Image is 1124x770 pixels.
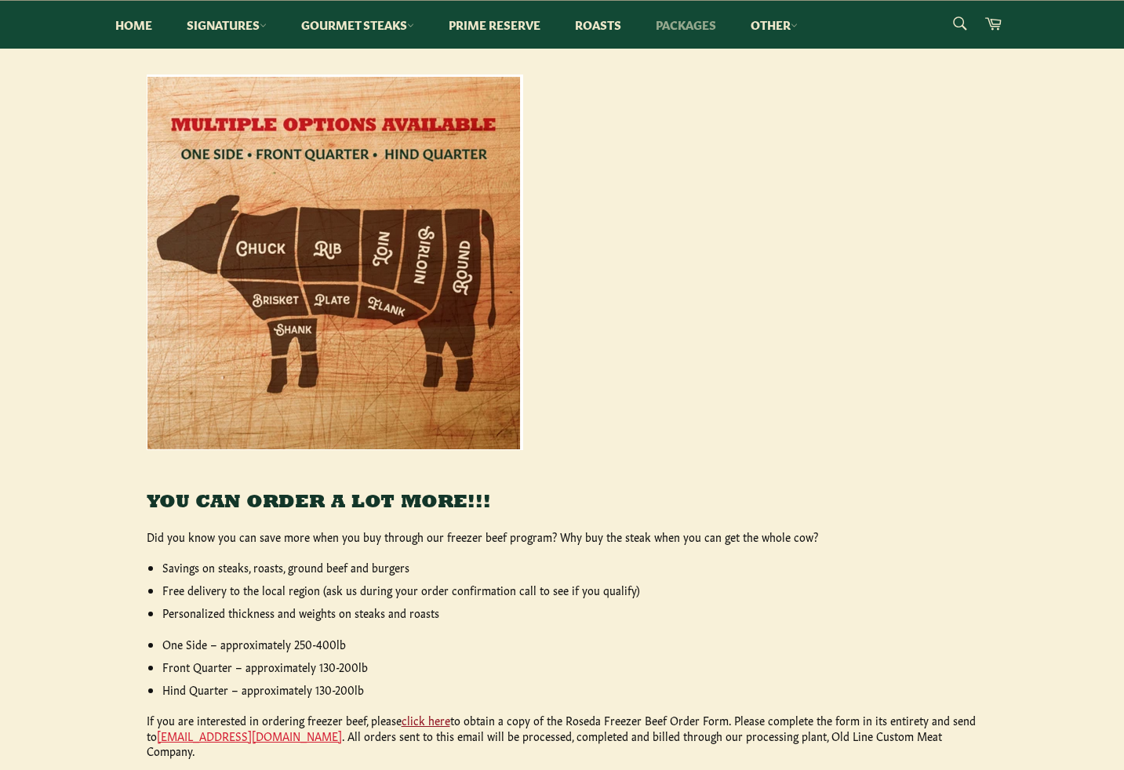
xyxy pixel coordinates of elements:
a: Gourmet Steaks [286,1,430,49]
li: Savings on steaks, roasts, ground beef and burgers [162,560,978,575]
a: [EMAIL_ADDRESS][DOMAIN_NAME] [157,728,342,743]
li: Personalized thickness and weights on steaks and roasts [162,605,978,620]
a: Signatures [171,1,282,49]
a: Packages [640,1,732,49]
li: Hind Quarter – approximately 130-200lb [162,682,978,697]
a: Roasts [559,1,637,49]
a: Other [735,1,813,49]
li: Free delivery to the local region (ask us during your order confirmation call to see if you qualify) [162,583,978,597]
a: Prime Reserve [433,1,556,49]
a: click here [402,712,450,728]
a: Home [100,1,168,49]
p: If you are interested in ordering freezer beef, please to obtain a copy of the Roseda Freezer Bee... [147,713,978,758]
p: Did you know you can save more when you buy through our freezer beef program? Why buy the steak w... [147,529,978,544]
li: Front Quarter – approximately 130-200lb [162,659,978,674]
li: One Side – approximately 250-400lb [162,637,978,652]
h3: YOU CAN ORDER A LOT MORE!!! [147,490,978,516]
